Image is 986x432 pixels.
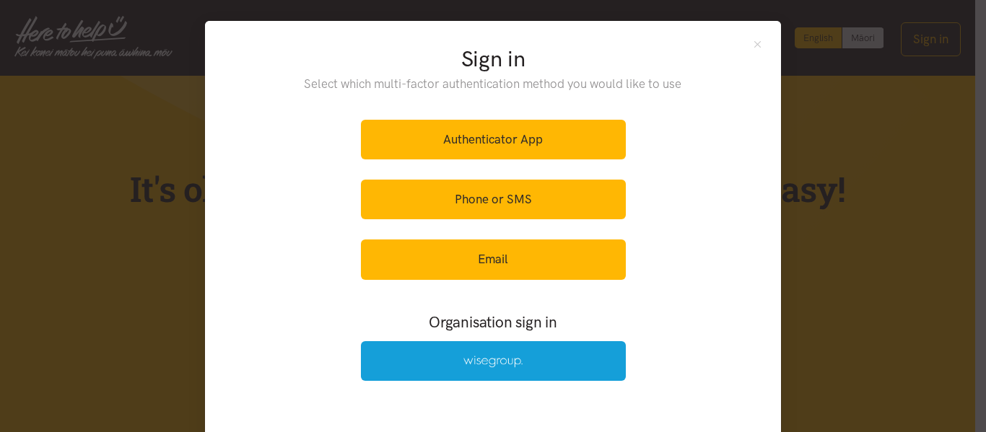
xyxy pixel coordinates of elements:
button: Close [751,38,764,50]
img: Wise Group [463,356,523,368]
a: Authenticator App [361,120,626,159]
a: Phone or SMS [361,180,626,219]
p: Select which multi-factor authentication method you would like to use [275,74,712,94]
h2: Sign in [275,44,712,74]
a: Email [361,239,626,279]
h3: Organisation sign in [321,312,665,332]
